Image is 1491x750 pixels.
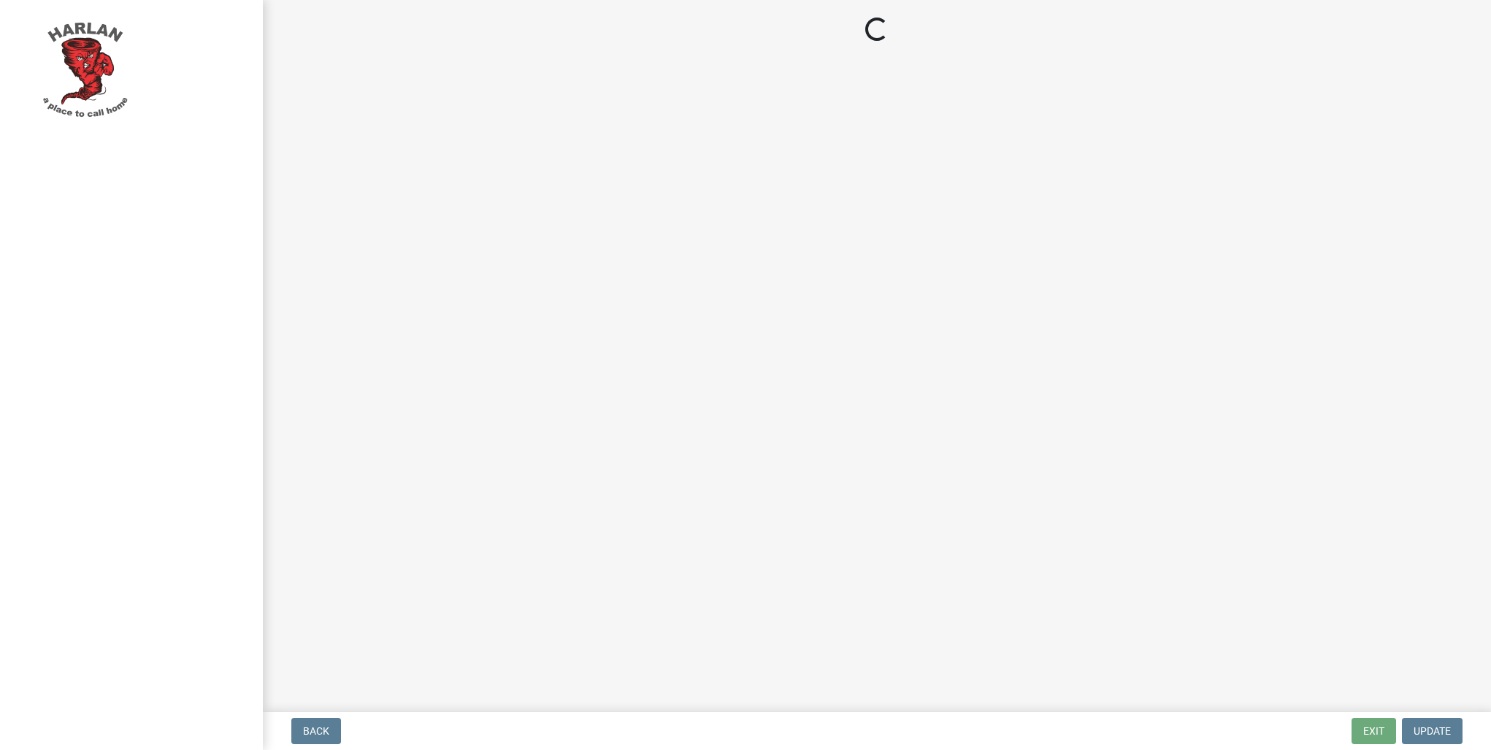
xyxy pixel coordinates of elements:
button: Exit [1352,718,1396,744]
span: Update [1414,725,1451,737]
button: Back [291,718,341,744]
button: Update [1402,718,1463,744]
img: City of Harlan, Iowa [29,15,139,125]
span: Back [303,725,329,737]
